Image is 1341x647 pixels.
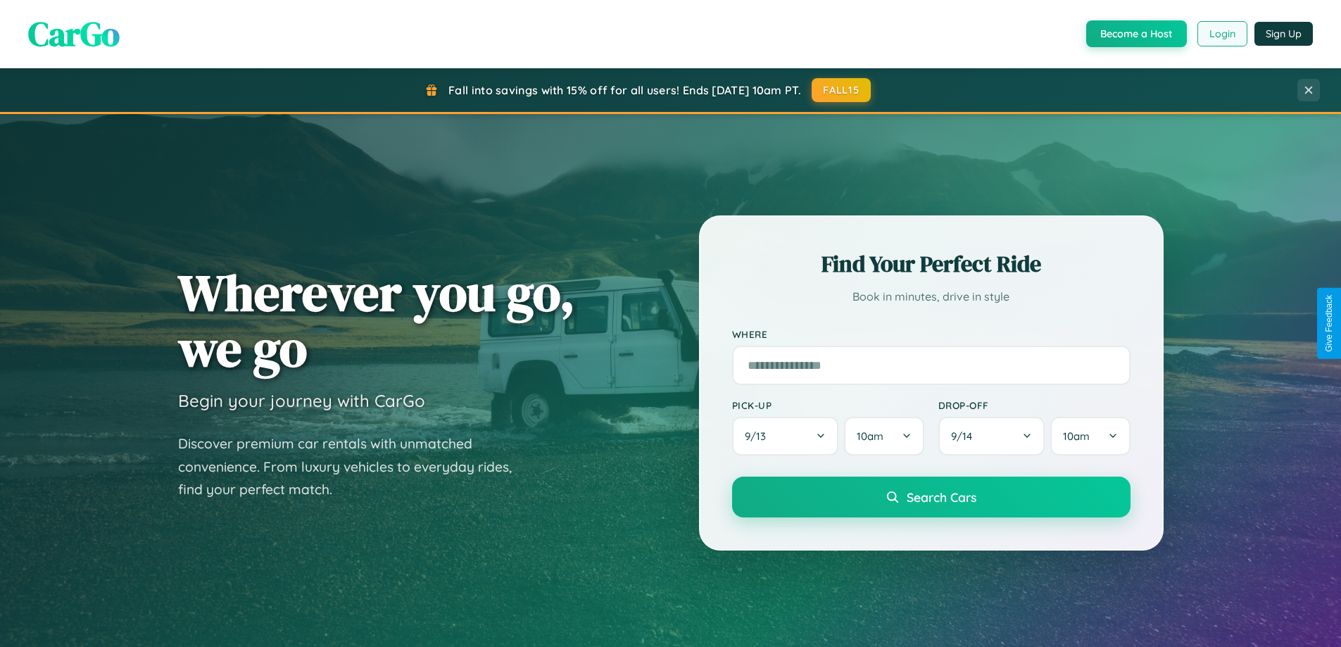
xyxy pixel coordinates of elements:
[951,429,979,443] span: 9 / 14
[1050,417,1130,456] button: 10am
[178,265,575,376] h1: Wherever you go, we go
[938,399,1131,411] label: Drop-off
[907,489,976,505] span: Search Cars
[732,287,1131,307] p: Book in minutes, drive in style
[732,417,839,456] button: 9/13
[938,417,1045,456] button: 9/14
[1086,20,1187,47] button: Become a Host
[1254,22,1313,46] button: Sign Up
[732,399,924,411] label: Pick-up
[732,328,1131,340] label: Where
[1063,429,1090,443] span: 10am
[178,390,425,411] h3: Begin your journey with CarGo
[812,78,871,102] button: FALL15
[857,429,883,443] span: 10am
[1197,21,1247,46] button: Login
[28,11,120,57] span: CarGo
[448,83,801,97] span: Fall into savings with 15% off for all users! Ends [DATE] 10am PT.
[732,477,1131,517] button: Search Cars
[844,417,924,456] button: 10am
[1324,295,1334,352] div: Give Feedback
[178,432,530,501] p: Discover premium car rentals with unmatched convenience. From luxury vehicles to everyday rides, ...
[732,249,1131,279] h2: Find Your Perfect Ride
[745,429,773,443] span: 9 / 13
